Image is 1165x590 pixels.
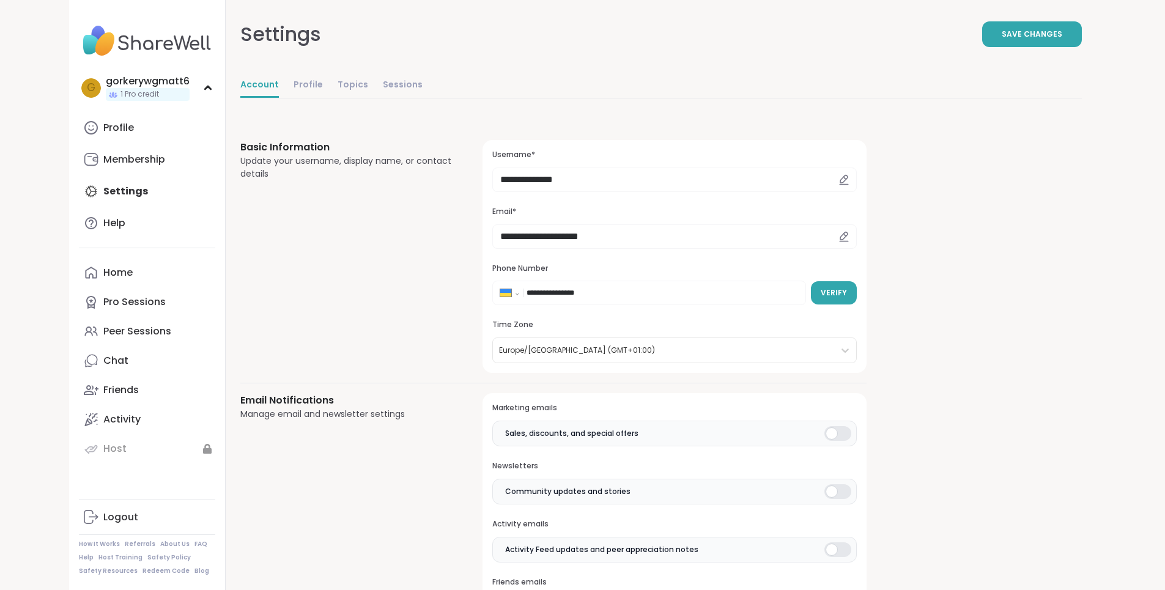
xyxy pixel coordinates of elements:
[821,287,847,298] span: Verify
[79,434,215,463] a: Host
[103,442,127,455] div: Host
[194,540,207,548] a: FAQ
[79,346,215,375] a: Chat
[492,320,856,330] h3: Time Zone
[103,354,128,367] div: Chat
[338,73,368,98] a: Topics
[125,540,155,548] a: Referrals
[98,553,142,562] a: Host Training
[79,208,215,238] a: Help
[982,21,1082,47] button: Save Changes
[103,153,165,166] div: Membership
[383,73,423,98] a: Sessions
[240,408,454,421] div: Manage email and newsletter settings
[811,281,857,304] button: Verify
[492,403,856,413] h3: Marketing emails
[492,264,856,274] h3: Phone Number
[79,145,215,174] a: Membership
[79,503,215,532] a: Logout
[147,553,191,562] a: Safety Policy
[103,121,134,135] div: Profile
[87,80,95,96] span: g
[103,216,125,230] div: Help
[106,75,190,88] div: gorkerywgmatt6
[240,20,321,49] div: Settings
[103,413,141,426] div: Activity
[505,486,631,497] span: Community updates and stories
[294,73,323,98] a: Profile
[79,405,215,434] a: Activity
[103,511,138,524] div: Logout
[79,287,215,317] a: Pro Sessions
[120,89,159,100] span: 1 Pro credit
[492,519,856,529] h3: Activity emails
[79,540,120,548] a: How It Works
[505,544,698,555] span: Activity Feed updates and peer appreciation notes
[79,113,215,142] a: Profile
[103,266,133,279] div: Home
[79,258,215,287] a: Home
[240,140,454,155] h3: Basic Information
[240,155,454,180] div: Update your username, display name, or contact details
[103,383,139,397] div: Friends
[505,428,638,439] span: Sales, discounts, and special offers
[103,325,171,338] div: Peer Sessions
[103,295,166,309] div: Pro Sessions
[240,73,279,98] a: Account
[492,150,856,160] h3: Username*
[79,20,215,62] img: ShareWell Nav Logo
[79,567,138,575] a: Safety Resources
[142,567,190,575] a: Redeem Code
[240,393,454,408] h3: Email Notifications
[492,577,856,588] h3: Friends emails
[1002,29,1062,40] span: Save Changes
[492,461,856,471] h3: Newsletters
[79,317,215,346] a: Peer Sessions
[79,375,215,405] a: Friends
[79,553,94,562] a: Help
[160,540,190,548] a: About Us
[194,567,209,575] a: Blog
[492,207,856,217] h3: Email*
